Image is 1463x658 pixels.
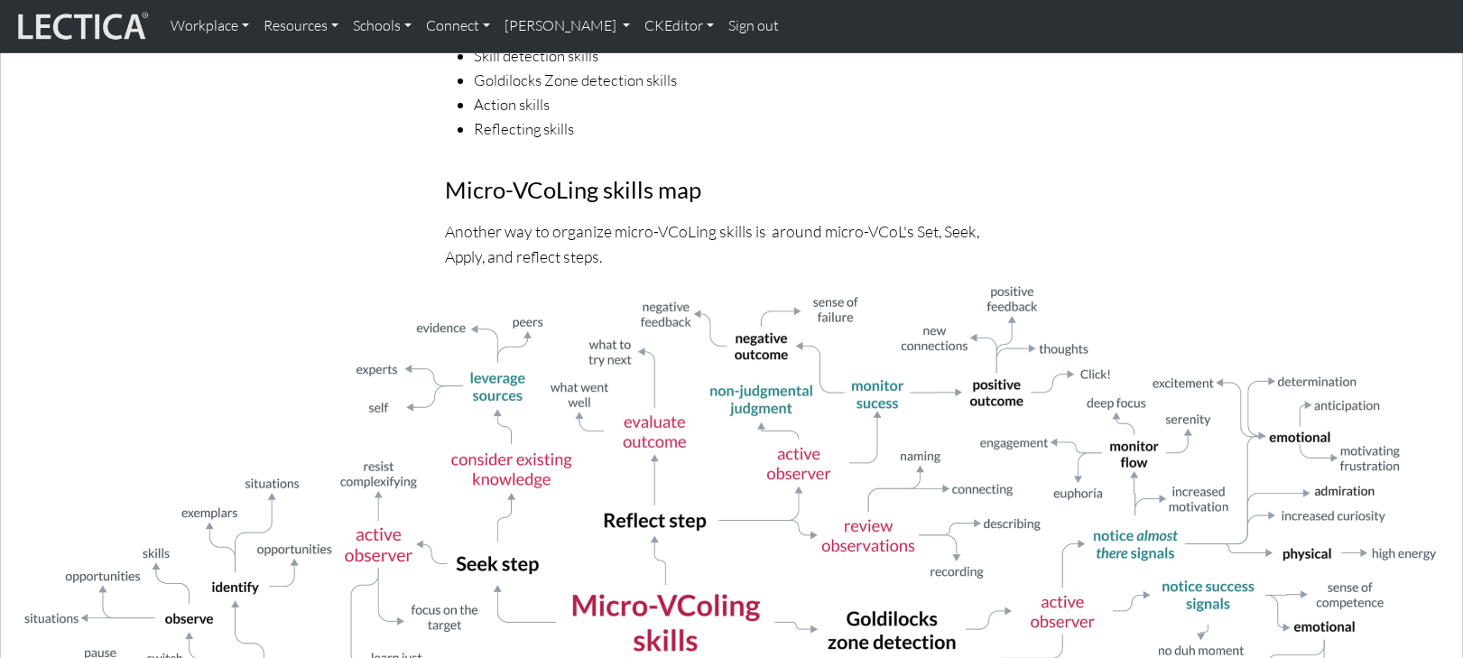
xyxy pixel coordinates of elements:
a: Resources [256,7,346,45]
a: Workplace [163,7,256,45]
a: Schools [346,7,419,45]
span: Goldilocks Zone detection skills [474,69,1019,93]
a: CKEditor [637,7,721,45]
a: Sign out [721,7,786,45]
span: Action skills [474,93,1019,117]
p: Another way to organize micro-VCoLing skills is around micro-VCoL's Set, Seek, Apply, and reflect... [445,218,1019,269]
span: Reflecting skills [474,117,1019,142]
h3: Micro-VCoLing skills map [445,176,1019,204]
a: [PERSON_NAME] [497,7,637,45]
img: lecticalive [14,9,149,43]
span: Skill detection skills [474,44,1019,69]
a: Connect [419,7,497,45]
